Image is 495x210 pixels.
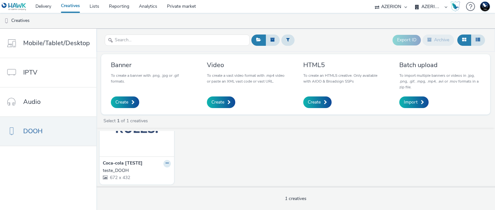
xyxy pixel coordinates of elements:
[23,97,41,106] span: Audio
[393,35,421,45] button: Export ID
[303,73,384,84] p: To create an HTML5 creative. Only available with AIOO & Broadsign SSPs
[103,118,150,124] a: Select of 1 creatives
[308,99,321,105] span: Create
[451,1,463,12] a: Hawk Academy
[3,18,10,24] img: dooh
[23,38,90,48] span: Mobile/Tablet/Desktop
[111,96,139,108] a: Create
[207,73,288,84] p: To create a vast video format with .mp4 video or paste an XML vast code or vast URL.
[422,35,454,45] button: Archive
[103,167,168,174] div: teste_DOOH
[303,61,384,69] h3: HTML5
[399,61,480,69] h3: Batch upload
[115,99,128,105] span: Create
[23,126,43,136] span: DOOH
[285,195,306,202] span: 1 creatives
[207,96,235,108] a: Create
[103,160,142,167] strong: Coca-cola [TESTE]
[457,35,471,45] button: Grid
[111,73,192,84] p: To create a banner with .png, .jpg or .gif formats.
[117,118,120,124] strong: 1
[480,2,490,11] img: Support Hawk
[207,61,288,69] h3: Video
[109,175,130,181] span: 672 x 432
[303,96,332,108] a: Create
[399,96,429,108] a: Import
[105,35,250,46] input: Search...
[451,1,460,12] img: Hawk Academy
[471,35,485,45] button: Table
[103,167,171,174] a: teste_DOOH
[23,68,37,77] span: IPTV
[404,99,418,105] span: Import
[399,73,480,90] p: To import multiple banners or videos in .jpg, .png, .gif, .mpg, .mp4, .avi or .mov formats in a z...
[2,3,26,11] img: undefined Logo
[211,99,224,105] span: Create
[111,61,192,69] h3: Banner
